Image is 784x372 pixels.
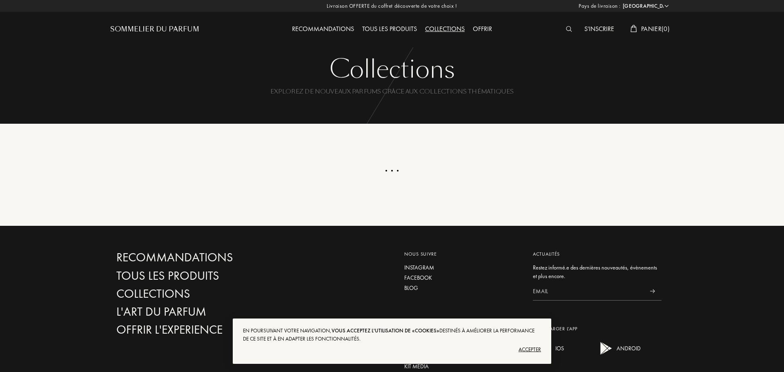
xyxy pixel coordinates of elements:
[469,24,496,35] div: Offrir
[421,25,469,33] a: Collections
[116,88,668,112] div: Explorez de nouveaux parfums grâce aux collections thématiques
[116,323,292,337] a: Offrir l'experience
[615,340,641,356] div: ANDROID
[116,53,668,86] div: Collections
[630,25,637,32] img: cart_white.svg
[404,250,521,258] div: Nous suivre
[594,351,641,358] a: android appANDROID
[116,269,292,283] a: Tous les produits
[580,24,618,35] div: S'inscrire
[404,284,521,292] a: Blog
[404,274,521,282] a: Facebook
[116,305,292,319] a: L'Art du Parfum
[533,325,661,332] div: Télécharger L’app
[650,289,655,293] img: news_send.svg
[421,24,469,35] div: Collections
[580,25,618,33] a: S'inscrire
[533,282,643,301] input: Email
[641,25,670,33] span: Panier ( 0 )
[533,250,661,258] div: Actualités
[404,263,521,272] a: Instagram
[332,327,439,334] span: vous acceptez l'utilisation de «cookies»
[358,25,421,33] a: Tous les produits
[469,25,496,33] a: Offrir
[553,340,564,356] div: IOS
[566,26,572,32] img: search_icn_white.svg
[288,25,358,33] a: Recommandations
[533,263,661,281] div: Restez informé.e des dernières nouveautés, évènements et plus encore.
[579,2,621,10] span: Pays de livraison :
[243,343,541,356] div: Accepter
[358,24,421,35] div: Tous les produits
[116,287,292,301] a: Collections
[116,250,292,265] a: Recommandations
[288,24,358,35] div: Recommandations
[404,362,521,371] a: Kit media
[598,340,615,356] img: android app
[243,327,541,343] div: En poursuivant votre navigation, destinés à améliorer la performance de ce site et à en adapter l...
[110,25,199,34] a: Sommelier du Parfum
